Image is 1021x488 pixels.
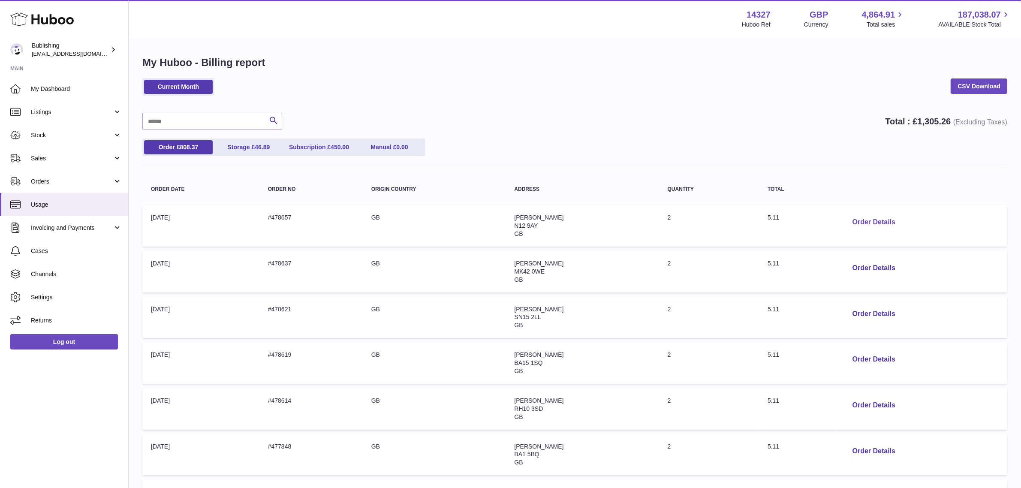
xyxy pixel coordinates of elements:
[142,251,259,292] td: [DATE]
[31,247,122,255] span: Cases
[514,359,542,366] span: BA15 1SQ
[659,251,759,292] td: 2
[144,140,213,154] a: Order £808.37
[142,434,259,476] td: [DATE]
[659,434,759,476] td: 2
[846,397,902,414] button: Order Details
[759,178,837,201] th: Total
[142,342,259,384] td: [DATE]
[846,351,902,368] button: Order Details
[31,201,122,209] span: Usage
[259,178,363,201] th: Order no
[355,140,424,154] a: Manual £0.00
[514,451,539,458] span: BA1 5BQ
[259,434,363,476] td: #477848
[514,351,563,358] span: [PERSON_NAME]
[918,117,951,126] span: 1,305.26
[10,334,118,349] a: Log out
[742,21,771,29] div: Huboo Ref
[514,260,563,267] span: [PERSON_NAME]
[514,230,523,237] span: GB
[31,316,122,325] span: Returns
[514,276,523,283] span: GB
[331,144,349,151] span: 450.00
[363,434,506,476] td: GB
[659,342,759,384] td: 2
[142,297,259,338] td: [DATE]
[31,178,113,186] span: Orders
[659,178,759,201] th: Quantity
[514,443,563,450] span: [PERSON_NAME]
[862,9,895,21] span: 4,864.91
[31,108,113,116] span: Listings
[259,205,363,247] td: #478657
[514,397,563,404] span: [PERSON_NAME]
[768,443,779,450] span: 5.11
[846,259,902,277] button: Order Details
[514,268,545,275] span: MK42 0WE
[514,413,523,420] span: GB
[31,85,122,93] span: My Dashboard
[144,80,213,94] a: Current Month
[363,388,506,430] td: GB
[363,342,506,384] td: GB
[514,405,543,412] span: RH10 3SD
[885,117,1007,126] strong: Total : £
[938,21,1011,29] span: AVAILABLE Stock Total
[938,9,1011,29] a: 187,038.07 AVAILABLE Stock Total
[31,154,113,163] span: Sales
[846,443,902,460] button: Order Details
[747,9,771,21] strong: 14327
[659,205,759,247] td: 2
[514,222,538,229] span: N12 9AY
[214,140,283,154] a: Storage £46.89
[259,388,363,430] td: #478614
[846,305,902,323] button: Order Details
[259,297,363,338] td: #478621
[514,214,563,221] span: [PERSON_NAME]
[810,9,828,21] strong: GBP
[31,131,113,139] span: Stock
[506,178,659,201] th: Address
[31,293,122,301] span: Settings
[31,224,113,232] span: Invoicing and Payments
[804,21,828,29] div: Currency
[862,9,905,29] a: 4,864.91 Total sales
[142,205,259,247] td: [DATE]
[514,459,523,466] span: GB
[953,118,1007,126] span: (Excluding Taxes)
[259,251,363,292] td: #478637
[768,397,779,404] span: 5.11
[363,251,506,292] td: GB
[951,78,1007,94] a: CSV Download
[142,178,259,201] th: Order Date
[867,21,905,29] span: Total sales
[768,306,779,313] span: 5.11
[255,144,270,151] span: 46.89
[142,56,1007,69] h1: My Huboo - Billing report
[768,260,779,267] span: 5.11
[32,42,109,58] div: Bublishing
[514,322,523,328] span: GB
[846,214,902,231] button: Order Details
[259,342,363,384] td: #478619
[659,388,759,430] td: 2
[285,140,353,154] a: Subscription £450.00
[363,205,506,247] td: GB
[142,388,259,430] td: [DATE]
[363,297,506,338] td: GB
[10,43,23,56] img: internalAdmin-14327@internal.huboo.com
[363,178,506,201] th: Origin Country
[768,214,779,221] span: 5.11
[958,9,1001,21] span: 187,038.07
[514,306,563,313] span: [PERSON_NAME]
[180,144,198,151] span: 808.37
[396,144,408,151] span: 0.00
[514,368,523,374] span: GB
[659,297,759,338] td: 2
[31,270,122,278] span: Channels
[514,313,541,320] span: SN15 2LL
[768,351,779,358] span: 5.11
[32,50,126,57] span: [EMAIL_ADDRESS][DOMAIN_NAME]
